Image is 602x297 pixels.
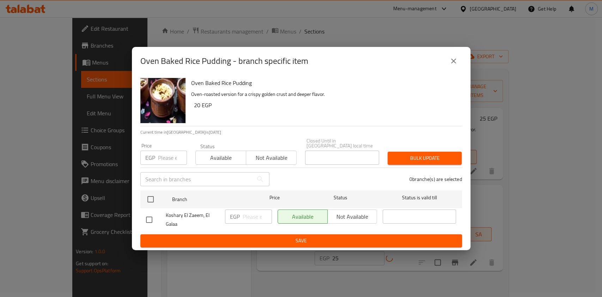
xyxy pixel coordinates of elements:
[445,53,462,69] button: close
[191,78,456,88] h6: Oven Baked Rice Pudding
[383,193,456,202] span: Status is valid till
[172,195,245,204] span: Branch
[140,55,308,67] h2: Oven Baked Rice Pudding - branch specific item
[199,153,243,163] span: Available
[393,154,456,163] span: Bulk update
[304,193,377,202] span: Status
[140,129,462,135] p: Current time in [GEOGRAPHIC_DATA] is [DATE]
[140,172,253,186] input: Search in branches
[140,234,462,247] button: Save
[166,211,219,229] span: Koshary El Zaeem, El Galaa
[230,212,240,221] p: EGP
[140,78,186,123] img: Oven Baked Rice Pudding
[158,151,187,165] input: Please enter price
[388,152,462,165] button: Bulk update
[249,153,294,163] span: Not available
[194,100,456,110] h6: 20 EGP
[409,176,462,183] p: 0 branche(s) are selected
[251,193,298,202] span: Price
[145,153,155,162] p: EGP
[195,151,246,165] button: Available
[191,90,456,99] p: Oven-roasted version for a crispy golden crust and deeper flavor.
[246,151,297,165] button: Not available
[243,210,272,224] input: Please enter price
[146,236,456,245] span: Save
